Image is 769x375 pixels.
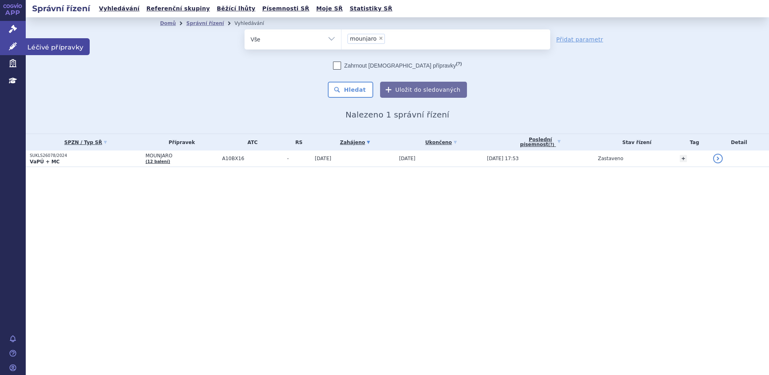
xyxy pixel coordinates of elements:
[676,134,709,150] th: Tag
[399,137,483,148] a: Ukončeno
[347,3,395,14] a: Statistiky SŘ
[186,21,224,26] a: Správní řízení
[378,36,383,41] span: ×
[218,134,283,150] th: ATC
[456,61,462,66] abbr: (?)
[345,110,449,120] span: Nalezeno 1 správní řízení
[350,36,376,41] span: mounjaro
[314,3,345,14] a: Moje SŘ
[556,35,603,43] a: Přidat parametr
[598,156,623,161] span: Zastaveno
[287,156,311,161] span: -
[30,159,60,165] strong: VaPÚ + MC
[30,137,142,148] a: SPZN / Typ SŘ
[234,17,275,29] li: Vyhledávání
[160,21,176,26] a: Domů
[333,62,462,70] label: Zahrnout [DEMOGRAPHIC_DATA] přípravky
[146,153,218,159] span: MOUNJARO
[487,156,519,161] span: [DATE] 17:53
[214,3,258,14] a: Běžící lhůty
[222,156,283,161] span: A10BX16
[594,134,676,150] th: Stav řízení
[26,38,90,55] span: Léčivé přípravky
[315,137,395,148] a: Zahájeno
[142,134,218,150] th: Přípravek
[399,156,415,161] span: [DATE]
[487,134,594,150] a: Poslednípísemnost(?)
[146,159,170,164] a: (12 balení)
[548,142,554,147] abbr: (?)
[380,82,467,98] button: Uložit do sledovaných
[387,33,392,43] input: mounjaro
[328,82,373,98] button: Hledat
[680,155,687,162] a: +
[97,3,142,14] a: Vyhledávání
[26,3,97,14] h2: Správní řízení
[709,134,769,150] th: Detail
[283,134,311,150] th: RS
[713,154,723,163] a: detail
[315,156,331,161] span: [DATE]
[144,3,212,14] a: Referenční skupiny
[260,3,312,14] a: Písemnosti SŘ
[30,153,142,159] p: SUKLS26078/2024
